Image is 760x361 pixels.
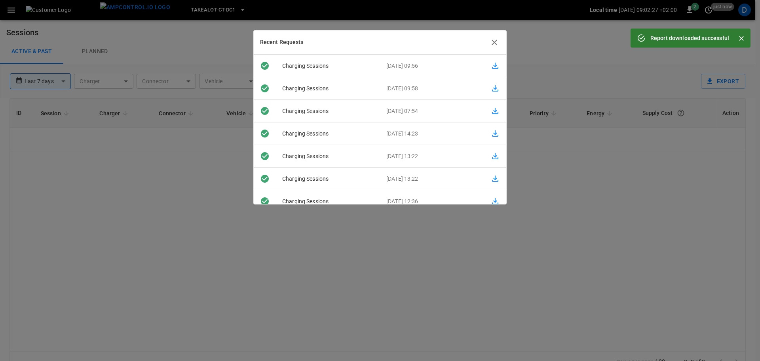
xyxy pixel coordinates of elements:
[276,152,380,160] p: charging sessions
[254,129,276,138] div: Downloaded
[276,62,380,70] p: charging sessions
[254,151,276,161] div: Downloaded
[276,84,380,93] p: charging sessions
[380,152,484,160] p: [DATE] 13:22
[380,197,484,206] p: [DATE] 12:36
[380,130,484,138] p: [DATE] 14:23
[276,130,380,138] p: charging sessions
[260,38,304,47] h6: Recent Requests
[380,107,484,115] p: [DATE] 07:54
[650,31,729,45] div: Report downloaded successful
[276,175,380,183] p: charging sessions
[254,197,276,206] div: Downloaded
[254,61,276,71] div: Downloaded
[276,197,380,206] p: charging sessions
[254,174,276,183] div: Ready to download
[380,84,484,93] p: [DATE] 09:58
[254,84,276,93] div: Downloaded
[735,32,747,44] button: Close
[380,62,484,70] p: [DATE] 09:56
[380,175,484,183] p: [DATE] 13:22
[254,106,276,116] div: Downloaded
[276,107,380,115] p: charging sessions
